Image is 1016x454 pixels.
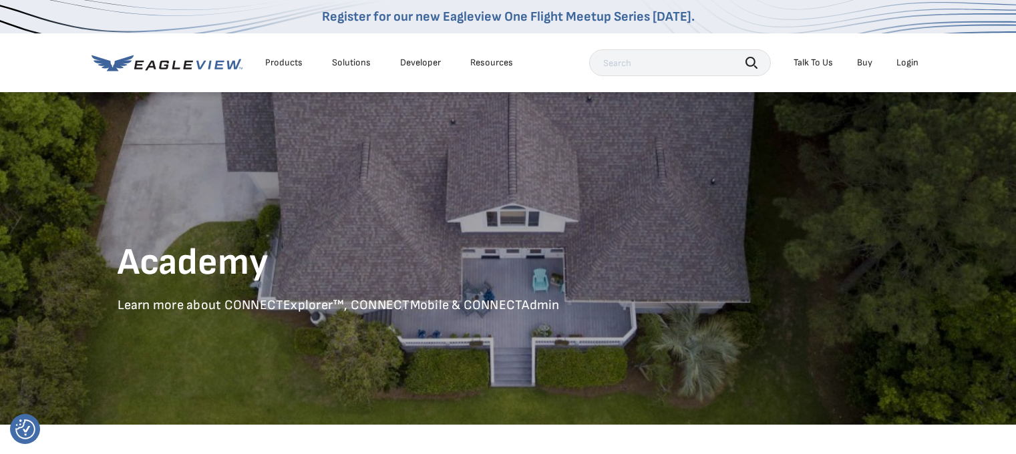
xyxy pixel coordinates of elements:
[118,240,899,286] h1: Academy
[265,57,303,69] div: Products
[322,9,695,25] a: Register for our new Eagleview One Flight Meetup Series [DATE].
[118,297,899,314] p: Learn more about CONNECTExplorer™, CONNECTMobile & CONNECTAdmin
[15,419,35,439] button: Consent Preferences
[857,57,872,69] a: Buy
[15,419,35,439] img: Revisit consent button
[896,57,918,69] div: Login
[400,57,441,69] a: Developer
[332,57,371,69] div: Solutions
[794,57,833,69] div: Talk To Us
[470,57,513,69] div: Resources
[589,49,771,76] input: Search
